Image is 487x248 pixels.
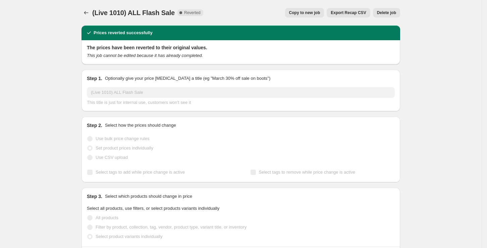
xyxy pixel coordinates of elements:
span: Filter by product, collection, tag, vendor, product type, variant title, or inventory [96,225,247,230]
span: Select product variants individually [96,234,162,239]
button: Copy to new job [285,8,324,17]
p: Select how the prices should change [105,122,176,129]
button: Delete job [373,8,400,17]
button: Price change jobs [82,8,91,17]
span: Reverted [184,10,201,15]
h2: Step 3. [87,193,102,200]
span: Copy to new job [289,10,320,15]
span: Set product prices individually [96,145,153,150]
p: Optionally give your price [MEDICAL_DATA] a title (eg "March 30% off sale on boots") [105,75,270,82]
h2: Prices reverted successfully [94,29,153,36]
span: Select tags to remove while price change is active [259,170,356,175]
span: Use bulk price change rules [96,136,149,141]
span: Select tags to add while price change is active [96,170,185,175]
button: Export Recap CSV [327,8,370,17]
span: Delete job [377,10,396,15]
h2: Step 2. [87,122,102,129]
span: (Live 1010) ALL Flash Sale [92,9,175,16]
span: Use CSV upload [96,155,128,160]
p: Select which products should change in price [105,193,192,200]
input: 30% off holiday sale [87,87,395,98]
span: Export Recap CSV [331,10,366,15]
h2: The prices have been reverted to their original values. [87,44,395,51]
span: Select all products, use filters, or select products variants individually [87,206,219,211]
span: All products [96,215,118,220]
span: This title is just for internal use, customers won't see it [87,100,191,105]
h2: Step 1. [87,75,102,82]
i: This job cannot be edited because it has already completed. [87,53,203,58]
